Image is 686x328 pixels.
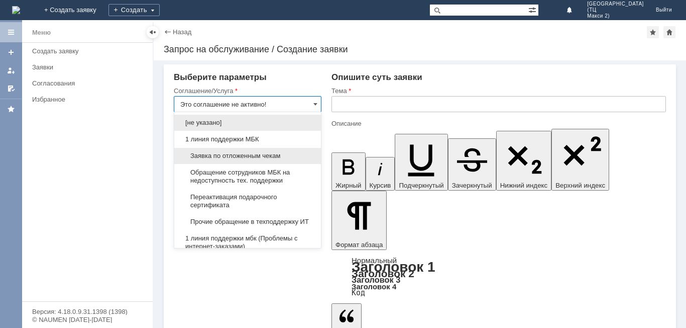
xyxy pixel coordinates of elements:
[370,182,391,189] span: Курсив
[180,218,315,226] span: Прочие обращение в техподдержку ИТ
[180,135,315,143] span: 1 линия поддержки МБК
[352,259,435,275] a: Заголовок 1
[352,268,414,279] a: Заголовок 2
[32,308,143,315] div: Версия: 4.18.0.9.31.1398 (1398)
[352,282,396,291] a: Заголовок 4
[331,191,387,250] button: Формат абзаца
[28,75,151,91] a: Согласования
[587,7,644,13] span: (ТЦ
[366,157,395,191] button: Курсив
[352,256,397,265] a: Нормальный
[108,4,160,16] div: Создать
[3,44,19,60] a: Создать заявку
[500,182,548,189] span: Нижний индекс
[180,169,315,185] span: Обращение сотрудников МБК на недоступность тех. поддержки
[331,120,664,127] div: Описание
[28,59,151,75] a: Заявки
[448,138,496,191] button: Зачеркнутый
[12,6,20,14] a: Перейти на домашнюю страницу
[32,316,143,323] div: © NAUMEN [DATE]-[DATE]
[395,134,447,191] button: Подчеркнутый
[663,26,675,38] div: Сделать домашней страницей
[32,27,51,39] div: Меню
[331,88,664,94] div: Тема
[3,80,19,97] a: Мои согласования
[352,288,365,297] a: Код
[32,96,136,103] div: Избранное
[32,47,147,55] div: Создать заявку
[12,6,20,14] img: logo
[173,28,191,36] a: Назад
[496,131,552,191] button: Нижний индекс
[587,13,644,19] span: Макси 2)
[555,182,605,189] span: Верхний индекс
[331,257,666,296] div: Формат абзаца
[174,88,319,94] div: Соглашение/Услуга
[647,26,659,38] div: Добавить в избранное
[32,79,147,87] div: Согласования
[3,62,19,78] a: Мои заявки
[528,5,538,14] span: Расширенный поиск
[147,26,159,38] div: Скрыть меню
[28,43,151,59] a: Создать заявку
[180,234,315,251] span: 1 линия поддержки мбк (Проблемы с интернет-заказами)
[32,63,147,71] div: Заявки
[180,119,315,127] span: [не указано]
[452,182,492,189] span: Зачеркнутый
[352,275,400,284] a: Заголовок 3
[180,193,315,209] span: Переактивация подарочного сертификата
[335,182,362,189] span: Жирный
[399,182,443,189] span: Подчеркнутый
[331,72,422,82] span: Опишите суть заявки
[180,152,315,160] span: Заявка по отложенным чекам
[331,152,366,191] button: Жирный
[335,241,383,249] span: Формат абзаца
[551,129,609,191] button: Верхний индекс
[174,72,267,82] span: Выберите параметры
[587,1,644,7] span: [GEOGRAPHIC_DATA]
[164,44,676,54] div: Запрос на обслуживание / Создание заявки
